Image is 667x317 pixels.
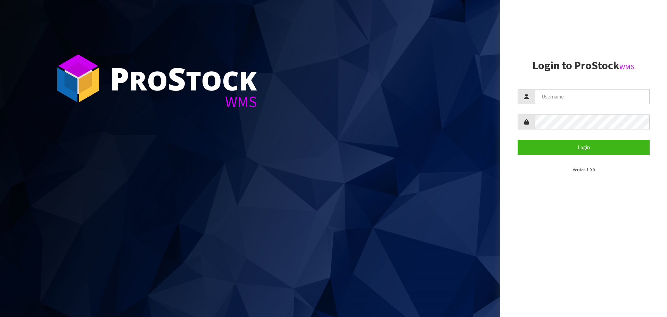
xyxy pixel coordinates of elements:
[619,62,635,71] small: WMS
[518,60,650,72] h2: Login to ProStock
[109,57,129,100] span: P
[52,52,104,104] img: ProStock Cube
[109,94,257,110] div: WMS
[518,140,650,155] button: Login
[535,89,650,104] input: Username
[573,167,595,172] small: Version 1.0.0
[109,63,257,94] div: ro tock
[168,57,186,100] span: S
